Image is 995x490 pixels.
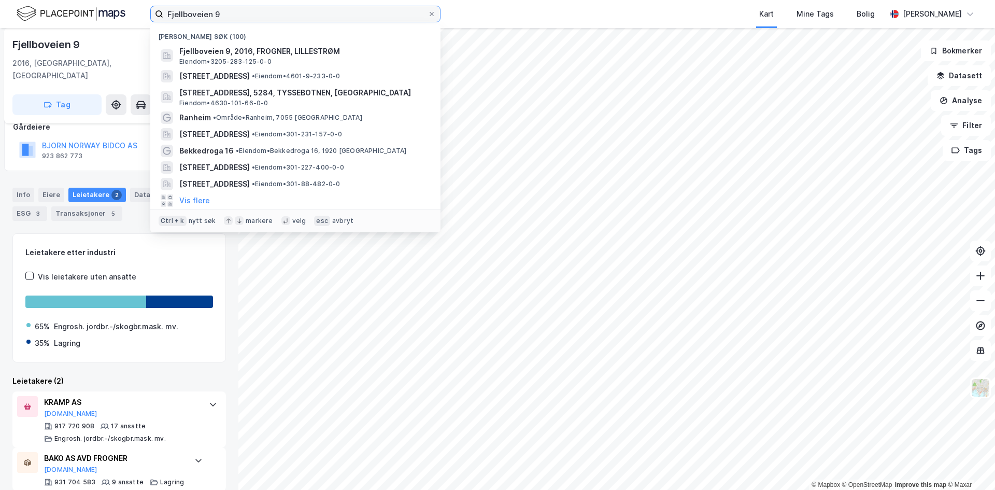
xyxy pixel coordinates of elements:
[895,481,946,488] a: Improve this map
[179,161,250,174] span: [STREET_ADDRESS]
[54,337,80,349] div: Lagring
[842,481,892,488] a: OpenStreetMap
[931,90,991,111] button: Analyse
[179,194,210,207] button: Vis flere
[213,114,216,121] span: •
[179,99,268,107] span: Eiendom • 4630-101-66-0-0
[108,208,118,219] div: 5
[252,72,340,80] span: Eiendom • 4601-9-233-0-0
[12,36,82,53] div: Fjellboveien 9
[12,94,102,115] button: Tag
[12,206,47,221] div: ESG
[35,337,50,349] div: 35%
[179,178,250,190] span: [STREET_ADDRESS]
[252,72,255,80] span: •
[35,320,50,333] div: 65%
[179,58,272,66] span: Eiendom • 3205-283-125-0-0
[38,188,64,202] div: Eiere
[159,216,187,226] div: Ctrl + k
[179,128,250,141] span: [STREET_ADDRESS]
[68,188,126,202] div: Leietakere
[236,147,406,155] span: Eiendom • Bekkedroga 16, 1920 [GEOGRAPHIC_DATA]
[179,70,250,82] span: [STREET_ADDRESS]
[179,145,234,157] span: Bekkedroga 16
[179,111,211,124] span: Ranheim
[38,271,136,283] div: Vis leietakere uten ansatte
[13,121,225,133] div: Gårdeiere
[246,217,273,225] div: markere
[51,206,122,221] div: Transaksjoner
[54,478,95,486] div: 931 704 583
[252,130,342,138] span: Eiendom • 301-231-157-0-0
[33,208,43,219] div: 3
[252,163,344,172] span: Eiendom • 301-227-400-0-0
[921,40,991,61] button: Bokmerker
[163,6,428,22] input: Søk på adresse, matrikkel, gårdeiere, leietakere eller personer
[12,188,34,202] div: Info
[54,435,166,443] div: Engrosh. jordbr.-/skogbr.mask. mv.
[150,24,440,43] div: [PERSON_NAME] søk (100)
[189,217,216,225] div: nytt søk
[44,396,198,409] div: KRAMP AS
[759,8,774,20] div: Kart
[44,452,184,465] div: BAKO AS AVD FROGNER
[44,410,97,418] button: [DOMAIN_NAME]
[252,130,255,138] span: •
[44,466,97,474] button: [DOMAIN_NAME]
[857,8,875,20] div: Bolig
[54,422,94,430] div: 917 720 908
[812,481,840,488] a: Mapbox
[12,375,226,387] div: Leietakere (2)
[928,65,991,86] button: Datasett
[179,87,428,99] span: [STREET_ADDRESS], 5284, TYSSEBOTNEN, [GEOGRAPHIC_DATA]
[941,115,991,136] button: Filter
[971,378,990,398] img: Z
[112,478,144,486] div: 9 ansatte
[25,246,213,259] div: Leietakere etter industri
[130,188,181,202] div: Datasett
[252,180,340,188] span: Eiendom • 301-88-482-0-0
[943,440,995,490] iframe: Chat Widget
[213,114,362,122] span: Område • Ranheim, 7055 [GEOGRAPHIC_DATA]
[111,190,122,200] div: 2
[236,147,239,155] span: •
[252,180,255,188] span: •
[179,45,428,58] span: Fjellboveien 9, 2016, FROGNER, LILLESTRØM
[17,5,125,23] img: logo.f888ab2527a4732fd821a326f86c7f29.svg
[943,140,991,161] button: Tags
[797,8,834,20] div: Mine Tags
[314,216,330,226] div: esc
[111,422,146,430] div: 17 ansatte
[252,163,255,171] span: •
[12,57,165,82] div: 2016, [GEOGRAPHIC_DATA], [GEOGRAPHIC_DATA]
[160,478,184,486] div: Lagring
[292,217,306,225] div: velg
[42,152,82,160] div: 923 862 773
[332,217,353,225] div: avbryt
[903,8,962,20] div: [PERSON_NAME]
[54,320,178,333] div: Engrosh. jordbr.-/skogbr.mask. mv.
